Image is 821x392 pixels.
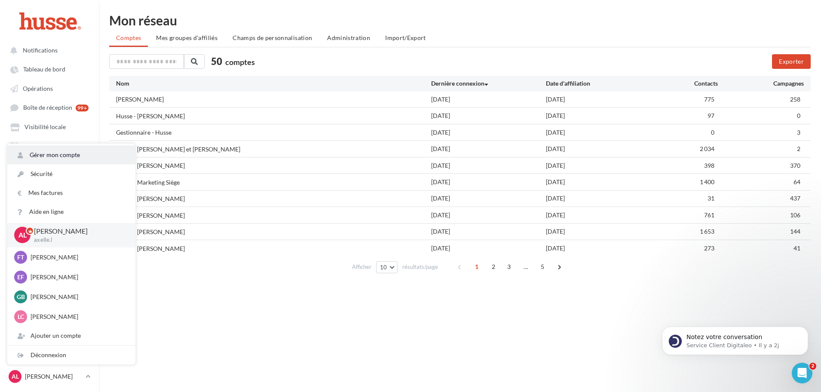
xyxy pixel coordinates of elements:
[7,346,135,364] div: Déconnexion
[772,54,811,69] button: Exporter
[649,309,821,369] iframe: Intercom notifications message
[431,227,546,236] div: [DATE]
[31,273,125,281] p: [PERSON_NAME]
[5,61,94,77] a: Tableau de bord
[23,66,65,73] span: Tableau de bord
[797,112,800,119] span: 0
[661,79,718,88] div: Contacts
[385,34,426,41] span: Import/Export
[718,79,804,88] div: Campagnes
[431,161,546,170] div: [DATE]
[546,145,661,153] div: [DATE]
[23,46,58,54] span: Notifications
[431,111,546,120] div: [DATE]
[31,253,125,262] p: [PERSON_NAME]
[18,230,27,240] span: AL
[704,96,714,103] span: 775
[470,260,484,274] span: 1
[18,312,24,321] span: LC
[5,157,94,173] a: Mon réseau
[711,129,714,136] span: 0
[704,211,714,219] span: 761
[7,202,135,221] a: Aide en ligne
[431,178,546,186] div: [DATE]
[487,260,500,274] span: 2
[116,95,164,104] div: [PERSON_NAME]
[546,128,661,137] div: [DATE]
[5,99,94,115] a: Boîte de réception 99+
[431,244,546,253] div: [DATE]
[790,211,800,219] span: 106
[704,244,714,252] span: 273
[225,57,255,67] span: comptes
[7,183,135,202] a: Mes factures
[546,79,661,88] div: Date d'affiliation
[233,34,312,41] span: Champs de personnalisation
[116,228,185,236] div: Husse - [PERSON_NAME]
[352,263,371,271] span: Afficher
[546,244,661,253] div: [DATE]
[797,145,800,152] span: 2
[546,194,661,203] div: [DATE]
[797,129,800,136] span: 3
[23,85,53,92] span: Opérations
[12,372,19,381] span: AL
[700,228,714,235] span: 1 653
[704,162,714,169] span: 398
[431,128,546,137] div: [DATE]
[546,95,661,104] div: [DATE]
[790,162,800,169] span: 370
[793,244,800,252] span: 41
[546,227,661,236] div: [DATE]
[116,178,180,187] div: Husse - Marketing Siège
[546,111,661,120] div: [DATE]
[23,104,72,111] span: Boîte de réception
[116,161,185,170] div: Husse - [PERSON_NAME]
[5,176,94,192] a: Campagnes
[211,55,222,68] span: 50
[431,145,546,153] div: [DATE]
[31,312,125,321] p: [PERSON_NAME]
[809,363,816,370] span: 2
[431,211,546,219] div: [DATE]
[109,14,811,27] div: Mon réseau
[17,253,24,262] span: FT
[7,368,92,385] a: AL [PERSON_NAME]
[5,119,94,134] a: Visibilité locale
[76,105,89,111] div: 99+
[116,112,185,120] div: Husse - [PERSON_NAME]
[792,363,812,383] iframe: Intercom live chat
[17,293,25,301] span: GB
[25,123,66,131] span: Visibilité locale
[23,142,58,150] span: Médiathèque
[502,260,516,274] span: 3
[7,145,135,164] a: Gérer mon compte
[380,264,387,271] span: 10
[17,273,24,281] span: EF
[5,80,94,96] a: Opérations
[431,79,546,88] div: Dernière connexion
[708,194,714,202] span: 31
[116,79,431,88] div: Nom
[34,226,122,236] p: [PERSON_NAME]
[790,194,800,202] span: 437
[31,293,125,301] p: [PERSON_NAME]
[34,236,122,244] p: axelle.l
[116,145,240,154] div: Husse - [PERSON_NAME] et [PERSON_NAME]
[116,211,185,220] div: Husse - [PERSON_NAME]
[25,372,82,381] p: [PERSON_NAME]
[5,42,90,58] button: Notifications
[156,34,218,41] span: Mes groupes d'affiliés
[546,211,661,219] div: [DATE]
[376,261,398,273] button: 10
[700,178,714,185] span: 1 400
[536,260,549,274] span: 5
[790,96,800,103] span: 258
[546,161,661,170] div: [DATE]
[700,145,714,152] span: 2 034
[116,128,172,137] div: Gestionnaire - Husse
[402,263,438,271] span: résultats/page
